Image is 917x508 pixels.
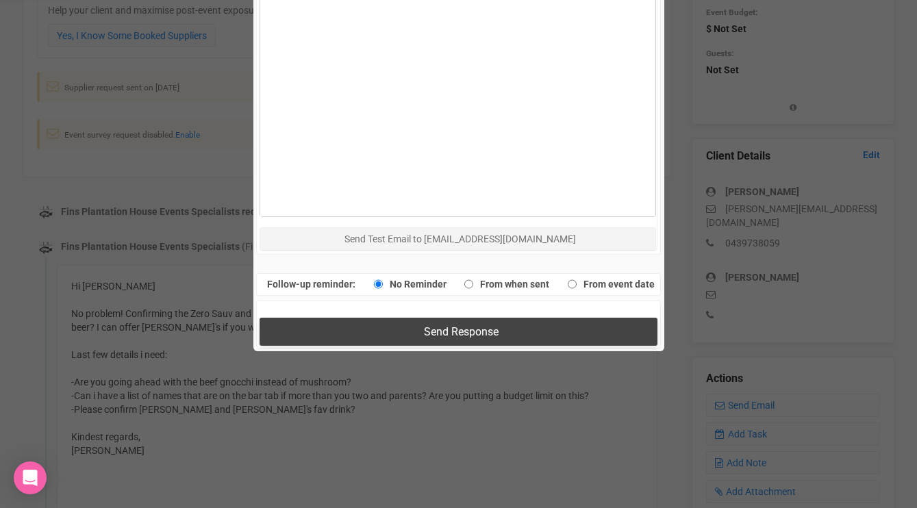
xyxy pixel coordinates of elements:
[561,275,655,294] label: From event date
[14,461,47,494] div: Open Intercom Messenger
[457,275,549,294] label: From when sent
[367,275,447,294] label: No Reminder
[424,325,499,338] span: Send Response
[344,233,576,244] span: Send Test Email to [EMAIL_ADDRESS][DOMAIN_NAME]
[267,275,355,294] label: Follow-up reminder:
